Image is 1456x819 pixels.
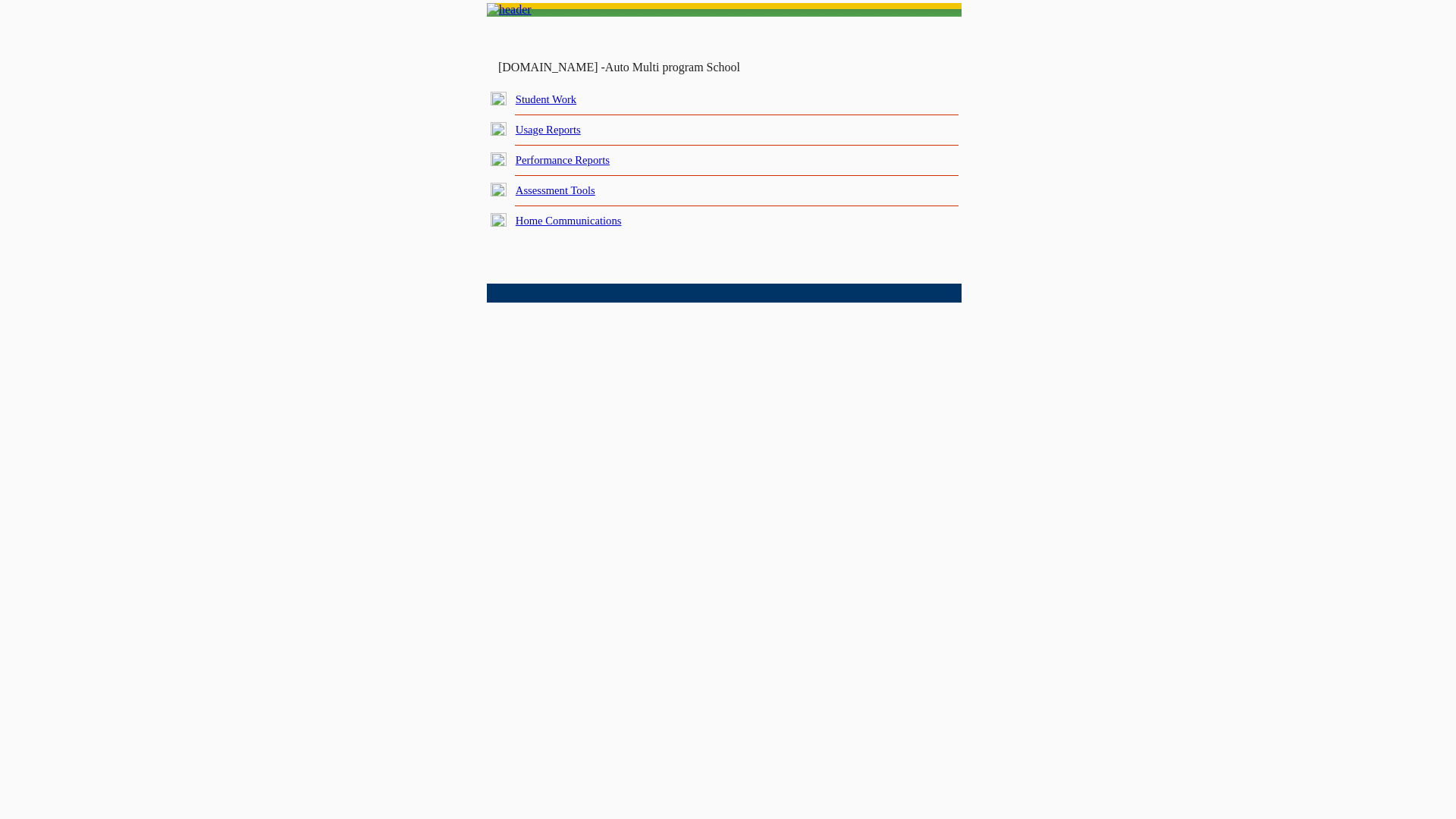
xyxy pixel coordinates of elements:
[516,184,595,196] a: Assessment Tools
[491,122,507,136] img: plus.gif
[491,183,507,196] img: plus.gif
[498,61,777,74] td: [DOMAIN_NAME] -
[605,61,740,74] nobr: Auto Multi program School
[491,213,507,227] img: plus.gif
[491,152,507,166] img: plus.gif
[516,124,581,136] a: Usage Reports
[491,92,507,105] img: plus.gif
[516,215,622,227] a: Home Communications
[516,154,610,166] a: Performance Reports
[516,93,576,105] a: Student Work
[487,3,532,17] img: header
